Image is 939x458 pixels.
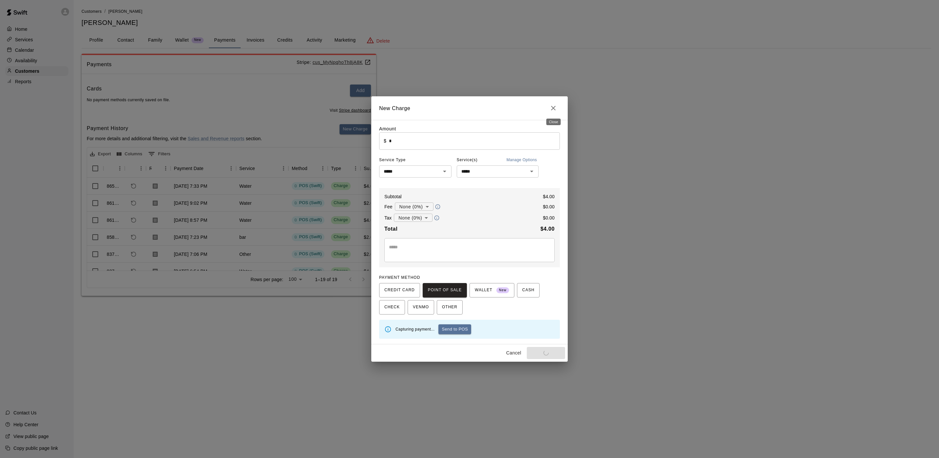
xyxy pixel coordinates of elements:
span: Service(s) [457,155,478,165]
span: Service Type [379,155,451,165]
h2: New Charge [371,96,568,120]
span: VENMO [413,302,429,313]
span: OTHER [442,302,457,313]
div: None (0%) [394,212,433,224]
button: Send to POS [438,324,471,334]
span: CASH [522,285,534,296]
span: WALLET [475,285,509,296]
button: POINT OF SALE [423,283,467,297]
span: CHECK [384,302,400,313]
button: CREDIT CARD [379,283,420,297]
button: CHECK [379,300,405,315]
div: Close [546,119,561,125]
label: Amount [379,126,396,131]
p: $ [384,138,386,144]
button: VENMO [408,300,434,315]
button: Open [440,167,449,176]
span: POINT OF SALE [428,285,462,296]
p: Subtotal [384,193,402,200]
span: New [496,286,509,295]
button: Manage Options [505,155,539,165]
button: Open [527,167,536,176]
p: $ 0.00 [543,203,555,210]
span: Capturing payment... [396,327,434,332]
button: Cancel [503,347,524,359]
p: Fee [384,203,393,210]
button: WALLET New [469,283,514,297]
div: None (0%) [395,200,433,213]
b: Total [384,226,397,232]
p: $ 4.00 [543,193,555,200]
p: $ 0.00 [543,215,555,221]
button: CASH [517,283,540,297]
b: $ 4.00 [541,226,555,232]
span: CREDIT CARD [384,285,415,296]
button: OTHER [437,300,463,315]
button: Close [547,102,560,115]
span: PAYMENT METHOD [379,275,420,280]
p: Tax [384,215,392,221]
